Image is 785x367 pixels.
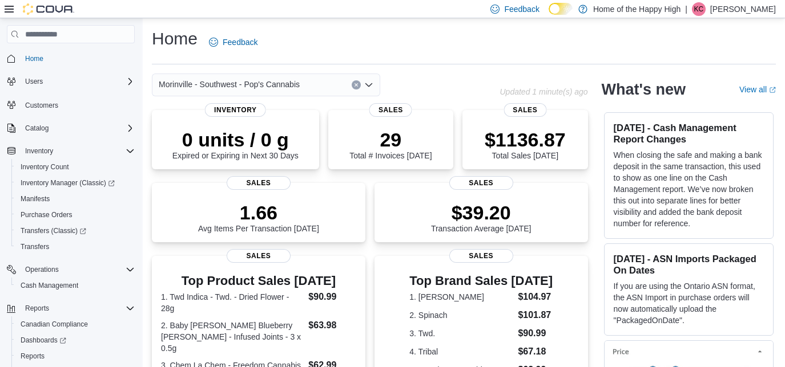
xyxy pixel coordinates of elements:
h3: Top Product Sales [DATE] [161,274,356,288]
span: Sales [227,249,291,263]
a: Feedback [204,31,262,54]
button: Purchase Orders [11,207,139,223]
span: Catalog [25,124,49,133]
span: Sales [449,249,513,263]
span: Users [25,77,43,86]
span: Sales [227,176,291,190]
a: View allExternal link [739,85,776,94]
p: If you are using the Ontario ASN format, the ASN Import in purchase orders will now automatically... [614,280,764,326]
button: Transfers [11,239,139,255]
span: Catalog [21,121,135,135]
dt: 1. Twd Indica - Twd. - Dried Flower - 28g [161,291,304,314]
div: Total # Invoices [DATE] [349,128,432,160]
dd: $90.99 [308,290,356,304]
a: Cash Management [16,279,83,292]
a: Home [21,52,48,66]
button: Reports [2,300,139,316]
button: Reports [11,348,139,364]
span: Sales [369,103,412,117]
dd: $104.97 [518,290,553,304]
span: Operations [25,265,59,274]
span: Sales [504,103,546,117]
p: 29 [349,128,432,151]
a: Customers [21,99,63,112]
dt: 1. [PERSON_NAME] [409,291,513,303]
a: Transfers [16,240,54,254]
span: Inventory [205,103,266,117]
span: Reports [21,352,45,361]
span: Manifests [16,192,135,206]
button: Manifests [11,191,139,207]
div: Kyla Canning [692,2,706,16]
svg: External link [769,87,776,93]
span: Dashboards [21,336,66,345]
span: Users [21,75,135,88]
span: KC [694,2,704,16]
dt: 2. Spinach [409,309,513,321]
dt: 4. Tribal [409,346,513,357]
span: Customers [21,97,135,112]
dt: 3. Twd. [409,328,513,339]
span: Inventory [25,146,53,156]
button: Operations [21,263,63,276]
button: Operations [2,262,139,278]
button: Users [2,74,139,89]
a: Inventory Count [16,160,74,174]
span: Cash Management [21,281,78,290]
span: Home [21,51,135,66]
button: Canadian Compliance [11,316,139,332]
button: Catalog [2,120,139,136]
h3: [DATE] - ASN Imports Packaged On Dates [614,253,764,276]
button: Home [2,50,139,67]
p: $39.20 [431,201,532,224]
h1: Home [152,27,198,50]
span: Inventory [21,144,135,158]
span: Inventory Manager (Classic) [21,178,115,187]
h3: [DATE] - Cash Management Report Changes [614,122,764,145]
span: Inventory Count [16,160,135,174]
dt: 2. Baby [PERSON_NAME] Blueberry [PERSON_NAME] - Infused Joints - 3 x 0.5g [161,320,304,354]
span: Cash Management [16,279,135,292]
span: Inventory Manager (Classic) [16,176,135,190]
button: Users [21,75,47,88]
button: Cash Management [11,278,139,293]
dd: $67.18 [518,345,553,358]
dd: $63.98 [308,319,356,332]
a: Dashboards [16,333,71,347]
a: Inventory Manager (Classic) [11,175,139,191]
div: Total Sales [DATE] [485,128,566,160]
span: Home [25,54,43,63]
span: Canadian Compliance [21,320,88,329]
span: Feedback [504,3,539,15]
span: Reports [25,304,49,313]
a: Canadian Compliance [16,317,92,331]
a: Transfers (Classic) [11,223,139,239]
span: Transfers (Classic) [21,226,86,235]
span: Transfers [16,240,135,254]
button: Inventory [21,144,58,158]
p: Home of the Happy High [593,2,681,16]
span: Operations [21,263,135,276]
p: When closing the safe and making a bank deposit in the same transaction, this used to show as one... [614,149,764,229]
span: Purchase Orders [21,210,73,219]
dd: $101.87 [518,308,553,322]
span: Purchase Orders [16,208,135,222]
span: Inventory Count [21,162,69,172]
span: Feedback [223,36,257,48]
h3: Top Brand Sales [DATE] [409,274,553,288]
a: Inventory Manager (Classic) [16,176,119,190]
span: Manifests [21,194,50,203]
a: Reports [16,349,49,363]
a: Dashboards [11,332,139,348]
button: Inventory [2,143,139,159]
div: Transaction Average [DATE] [431,201,532,233]
p: 1.66 [198,201,319,224]
button: Reports [21,301,54,315]
p: 0 units / 0 g [172,128,299,151]
a: Transfers (Classic) [16,224,91,238]
span: Transfers [21,242,49,251]
button: Customers [2,96,139,113]
button: Inventory Count [11,159,139,175]
a: Manifests [16,192,54,206]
